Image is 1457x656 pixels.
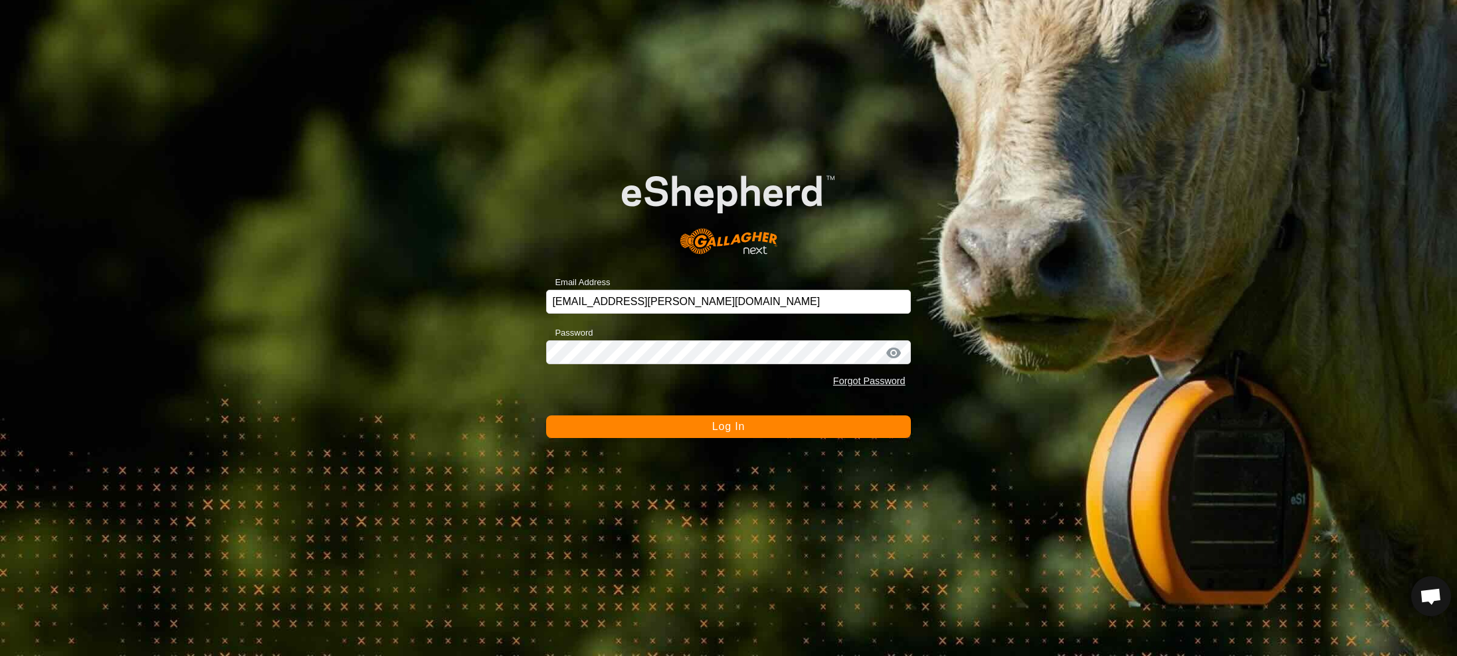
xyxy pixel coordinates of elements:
label: Password [546,326,593,340]
button: Log In [546,415,910,438]
span: Log In [712,421,745,432]
a: Forgot Password [833,376,906,386]
img: E-shepherd Logo [583,145,874,269]
div: Open chat [1411,576,1451,616]
label: Email Address [546,276,610,289]
input: Email Address [546,290,910,314]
